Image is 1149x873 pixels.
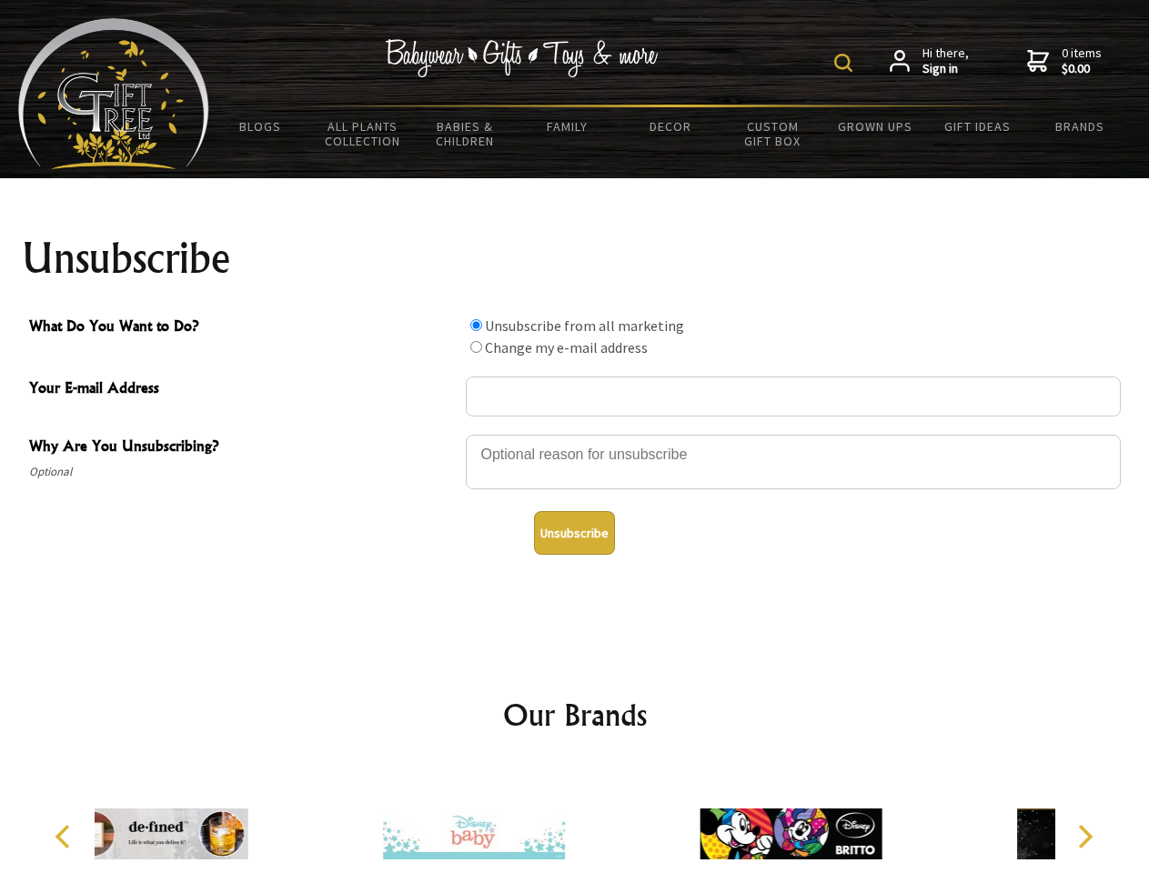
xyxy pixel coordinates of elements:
img: Babyware - Gifts - Toys and more... [18,18,209,169]
textarea: Why Are You Unsubscribing? [466,435,1121,489]
strong: $0.00 [1062,61,1102,77]
a: Babies & Children [414,107,517,160]
button: Previous [45,817,86,857]
a: Gift Ideas [926,107,1029,145]
input: Your E-mail Address [466,376,1121,416]
h2: Our Brands [36,693,1114,737]
span: Optional [29,461,457,483]
input: What Do You Want to Do? [470,341,482,353]
span: Your E-mail Address [29,376,457,403]
button: Next [1064,817,1104,857]
a: 0 items$0.00 [1027,45,1102,77]
span: Why Are You Unsubscribing? [29,435,457,461]
label: Unsubscribe from all marketing [485,316,684,335]
button: Unsubscribe [534,511,615,555]
a: Family [517,107,620,145]
h1: Unsubscribe [22,236,1128,280]
span: 0 items [1062,45,1102,77]
a: Grown Ups [823,107,926,145]
img: Babywear - Gifts - Toys & more [386,39,659,77]
strong: Sign in [922,61,969,77]
a: Brands [1029,107,1132,145]
a: All Plants Collection [312,107,415,160]
img: product search [834,54,852,72]
label: Change my e-mail address [485,338,648,356]
input: What Do You Want to Do? [470,319,482,331]
a: Custom Gift Box [721,107,824,160]
a: Hi there,Sign in [890,45,969,77]
span: Hi there, [922,45,969,77]
a: Decor [619,107,721,145]
a: BLOGS [209,107,312,145]
span: What Do You Want to Do? [29,315,457,341]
